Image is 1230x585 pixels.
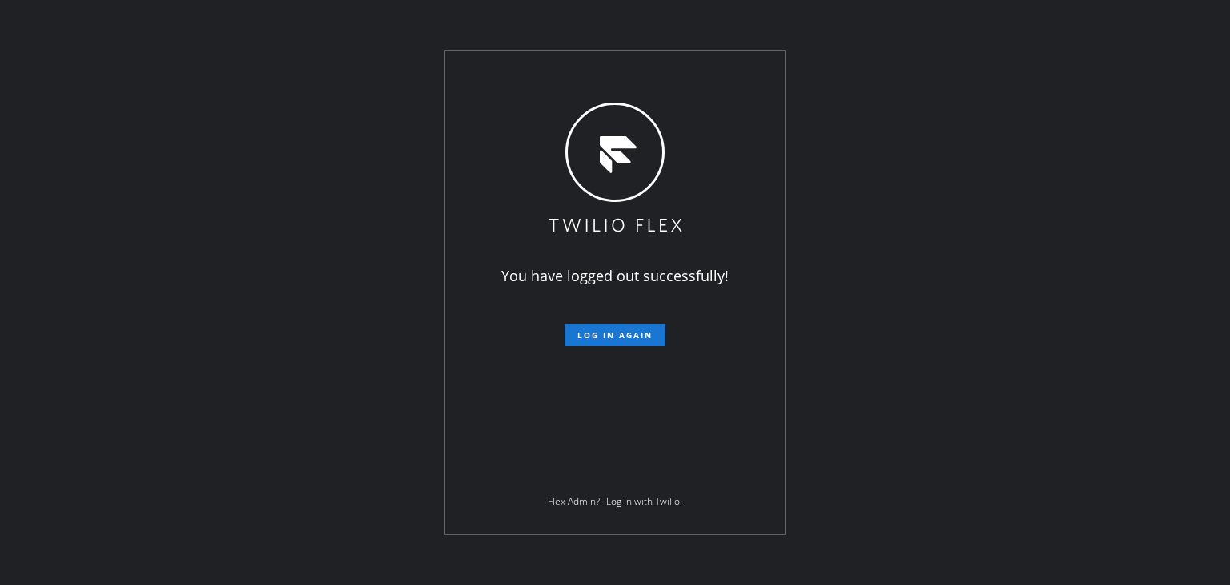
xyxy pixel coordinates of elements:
[606,494,682,508] a: Log in with Twilio.
[565,324,665,346] button: Log in again
[548,494,600,508] span: Flex Admin?
[501,266,729,285] span: You have logged out successfully!
[577,329,653,341] span: Log in again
